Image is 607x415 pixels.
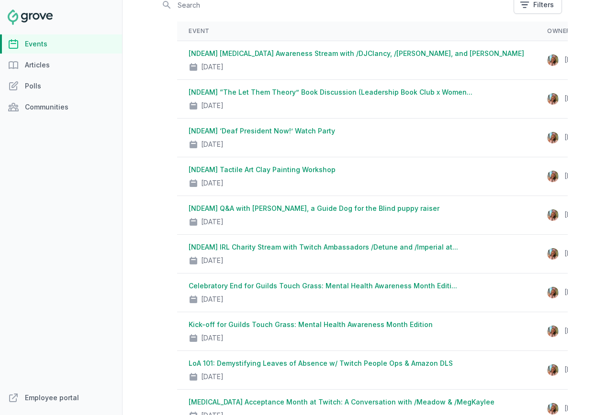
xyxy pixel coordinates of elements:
div: [DATE] [201,178,224,188]
a: Kick-off for Guilds Touch Grass: Mental Health Awareness Month Edition [189,320,433,328]
a: [NDEAM] [MEDICAL_DATA] Awareness Stream with /DJClancy, /[PERSON_NAME], and [PERSON_NAME] [189,49,524,57]
div: [DATE] [201,62,224,72]
a: [NDEAM] Q&A with [PERSON_NAME], a Guide Dog for the Blind puppy raiser [189,204,439,212]
div: [DATE] [201,140,224,149]
div: [DATE] [201,333,224,343]
a: [NDEAM] IRL Charity Stream with Twitch Ambassadors /Detune and /Imperial at... [189,243,458,251]
div: [DATE] [201,256,224,265]
a: [NDEAM] Tactile Art Clay Painting Workshop [189,165,336,174]
div: [DATE] [201,101,224,110]
div: [DATE] [201,372,224,382]
div: [DATE] [201,295,224,304]
a: [MEDICAL_DATA] Acceptance Month at Twitch: A Conversation with /Meadow & /MegKaylee [189,398,495,406]
a: Celebratory End for Guilds Touch Grass: Mental Health Awareness Month Editi... [189,282,457,290]
th: Event [177,22,536,41]
img: Grove [8,10,53,25]
a: [NDEAM] ‘Deaf President Now!’ Watch Party [189,127,335,135]
div: [DATE] [201,217,224,227]
a: LoA 101: Demystifying Leaves of Absence w/ Twitch People Ops & Amazon DLS [189,359,453,367]
a: [NDEAM] “The Let Them Theory” Book Discussion (Leadership Book Club x Women... [189,88,472,96]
